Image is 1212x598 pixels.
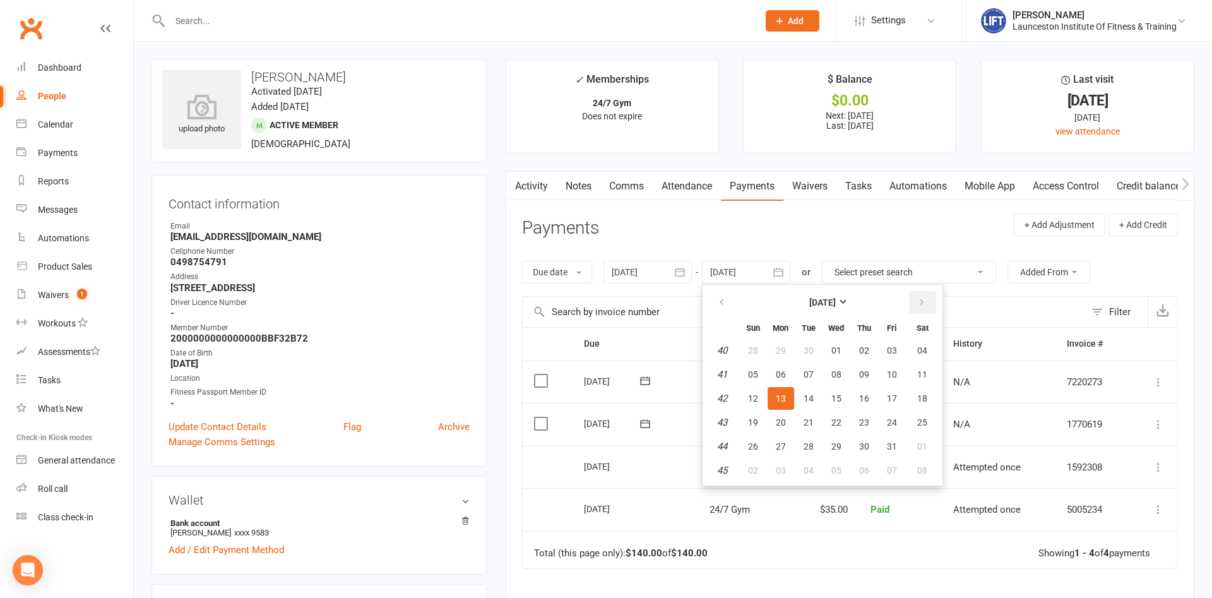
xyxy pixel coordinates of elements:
[1055,328,1129,360] th: Invoice #
[776,417,786,428] span: 20
[809,297,836,308] strong: [DATE]
[776,345,786,356] span: 29
[887,465,897,475] span: 07
[755,111,944,131] p: Next: [DATE] Last: [DATE]
[575,74,583,86] i: ✓
[831,369,841,380] span: 08
[871,6,906,35] span: Settings
[917,323,929,333] small: Saturday
[169,192,470,211] h3: Contact information
[823,339,850,362] button: 01
[879,387,905,410] button: 17
[993,111,1182,124] div: [DATE]
[851,435,877,458] button: 30
[795,387,822,410] button: 14
[851,363,877,386] button: 09
[795,363,822,386] button: 07
[831,465,841,475] span: 05
[748,345,758,356] span: 28
[804,393,814,404] span: 14
[522,218,599,238] h3: Payments
[740,435,766,458] button: 26
[169,517,470,539] li: [PERSON_NAME]
[16,111,133,139] a: Calendar
[38,404,83,414] div: What's New
[523,297,1085,327] input: Search by invoice number
[13,555,43,585] div: Open Intercom Messenger
[584,457,642,476] div: [DATE]
[768,411,794,434] button: 20
[717,417,727,428] em: 43
[804,465,814,475] span: 04
[169,493,470,507] h3: Wallet
[170,220,470,232] div: Email
[1055,488,1129,531] td: 5005234
[993,94,1182,107] div: [DATE]
[828,323,844,333] small: Wednesday
[831,417,841,428] span: 22
[522,261,592,284] button: Due date
[170,231,470,242] strong: [EMAIL_ADDRESS][DOMAIN_NAME]
[16,54,133,82] a: Dashboard
[804,441,814,451] span: 28
[343,419,361,434] a: Flag
[887,369,897,380] span: 10
[804,417,814,428] span: 21
[917,345,927,356] span: 04
[162,94,241,136] div: upload photo
[1055,126,1120,136] a: view attendance
[170,271,470,283] div: Address
[953,504,1021,515] span: Attempted once
[1108,172,1189,201] a: Credit balance
[534,548,708,559] div: Total (this page only): of
[1014,213,1105,236] button: + Add Adjustment
[170,322,470,334] div: Member Number
[776,441,786,451] span: 27
[162,70,476,84] h3: [PERSON_NAME]
[1038,548,1150,559] div: Showing of payments
[879,435,905,458] button: 31
[38,176,69,186] div: Reports
[506,172,557,201] a: Activity
[717,393,727,404] em: 42
[981,8,1006,33] img: thumb_image1711312309.png
[748,393,758,404] span: 12
[1109,304,1131,320] div: Filter
[653,172,721,201] a: Attendance
[859,345,869,356] span: 02
[1013,9,1177,21] div: [PERSON_NAME]
[1061,71,1114,94] div: Last visit
[859,465,869,475] span: 06
[717,465,727,476] em: 45
[906,363,939,386] button: 11
[170,256,470,268] strong: 0498754791
[169,542,284,558] a: Add / Edit Payment Method
[755,94,944,107] div: $0.00
[917,393,927,404] span: 18
[582,111,642,121] span: Does not expire
[170,282,470,294] strong: [STREET_ADDRESS]
[170,373,470,385] div: Location
[953,376,970,388] span: N/A
[584,371,642,391] div: [DATE]
[766,10,819,32] button: Add
[16,338,133,366] a: Assessments
[823,387,850,410] button: 15
[251,101,309,112] time: Added [DATE]
[671,547,708,559] strong: $140.00
[802,265,811,280] div: or
[38,290,69,300] div: Waivers
[831,441,841,451] span: 29
[170,246,470,258] div: Cellphone Number
[953,462,1021,473] span: Attempted once
[38,233,89,243] div: Automations
[170,308,470,319] strong: -
[917,417,927,428] span: 25
[16,167,133,196] a: Reports
[906,411,939,434] button: 25
[879,363,905,386] button: 10
[748,369,758,380] span: 05
[740,339,766,362] button: 28
[38,63,81,73] div: Dashboard
[698,328,790,360] th: Membership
